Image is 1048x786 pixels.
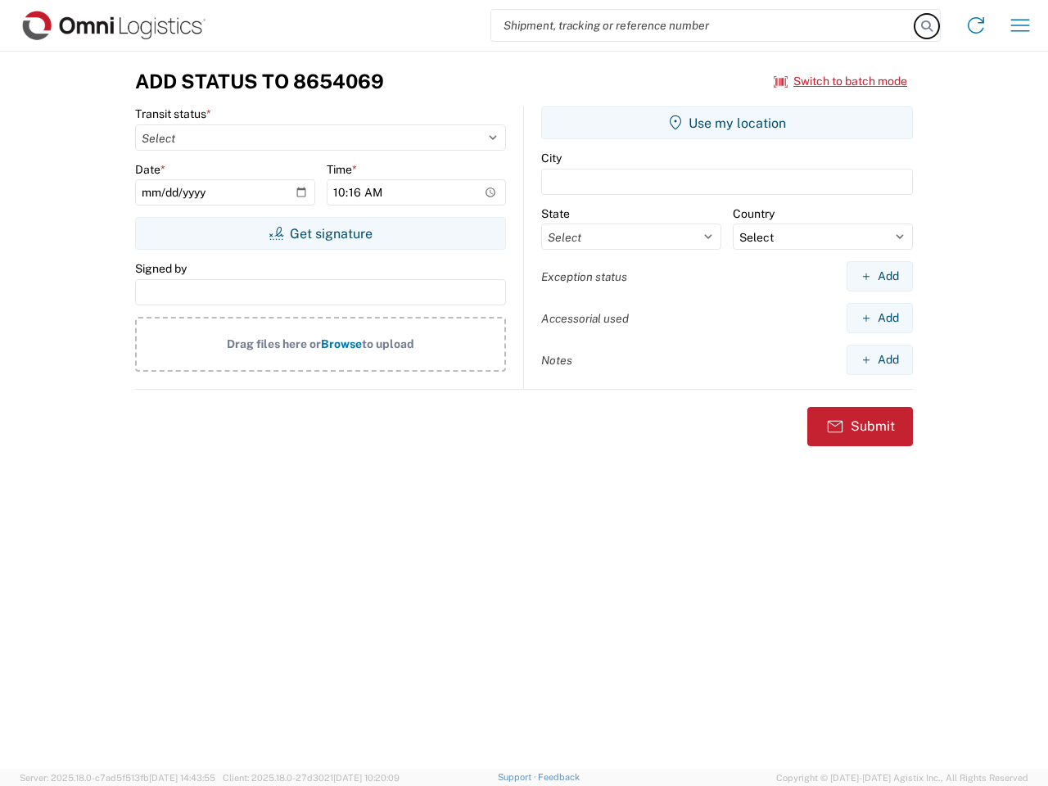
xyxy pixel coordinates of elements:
[362,337,414,350] span: to upload
[227,337,321,350] span: Drag files here or
[327,162,357,177] label: Time
[541,151,562,165] label: City
[733,206,775,221] label: Country
[135,162,165,177] label: Date
[807,407,913,446] button: Submit
[333,773,400,783] span: [DATE] 10:20:09
[847,261,913,291] button: Add
[149,773,215,783] span: [DATE] 14:43:55
[538,772,580,782] a: Feedback
[774,68,907,95] button: Switch to batch mode
[135,106,211,121] label: Transit status
[223,773,400,783] span: Client: 2025.18.0-27d3021
[135,70,384,93] h3: Add Status to 8654069
[847,303,913,333] button: Add
[847,345,913,375] button: Add
[498,772,539,782] a: Support
[541,106,913,139] button: Use my location
[541,206,570,221] label: State
[541,269,627,284] label: Exception status
[20,773,215,783] span: Server: 2025.18.0-c7ad5f513fb
[491,10,915,41] input: Shipment, tracking or reference number
[541,311,629,326] label: Accessorial used
[541,353,572,368] label: Notes
[135,217,506,250] button: Get signature
[135,261,187,276] label: Signed by
[776,770,1028,785] span: Copyright © [DATE]-[DATE] Agistix Inc., All Rights Reserved
[321,337,362,350] span: Browse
